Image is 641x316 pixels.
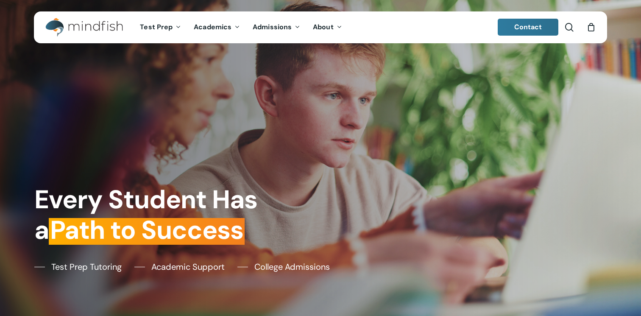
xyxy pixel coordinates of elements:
span: College Admissions [254,260,330,273]
span: Admissions [253,22,292,31]
span: About [313,22,334,31]
header: Main Menu [34,11,607,43]
a: Test Prep [134,24,187,31]
a: Test Prep Tutoring [34,260,122,273]
a: Academics [187,24,246,31]
a: Admissions [246,24,307,31]
a: Contact [498,19,559,36]
span: Contact [514,22,542,31]
a: Academic Support [134,260,225,273]
h1: Every Student Has a [34,185,315,246]
span: Academics [194,22,231,31]
nav: Main Menu [134,11,348,43]
span: Test Prep [140,22,173,31]
a: College Admissions [237,260,330,273]
em: Path to Success [49,213,245,247]
a: About [307,24,348,31]
span: Test Prep Tutoring [51,260,122,273]
span: Academic Support [151,260,225,273]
